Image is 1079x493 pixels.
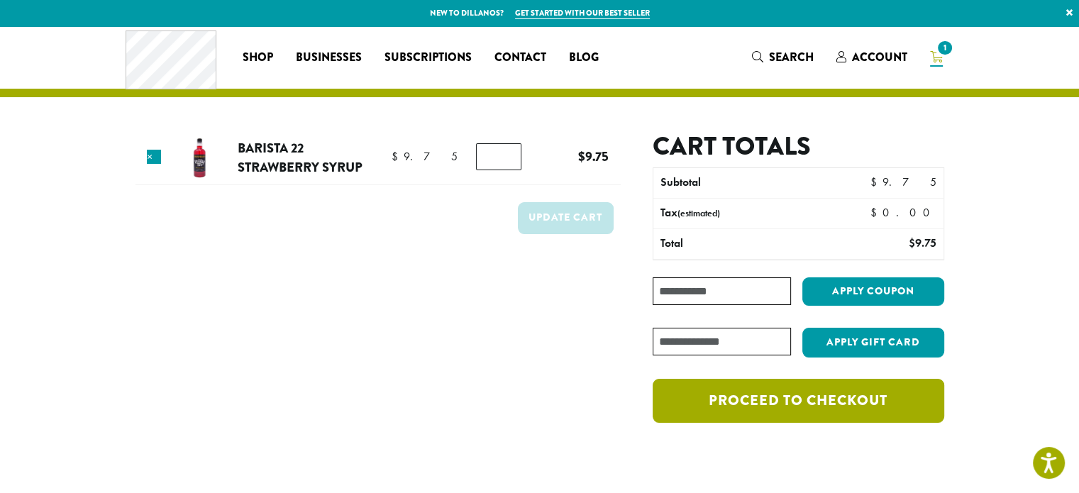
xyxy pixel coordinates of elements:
a: Search [741,45,825,69]
th: Total [653,229,827,259]
span: Businesses [296,49,362,67]
button: Apply Gift Card [802,328,944,358]
span: $ [578,147,585,166]
bdi: 9.75 [392,149,458,164]
span: $ [870,175,882,189]
th: Subtotal [653,168,827,198]
span: $ [908,236,914,250]
span: Account [852,49,907,65]
bdi: 9.75 [908,236,936,250]
bdi: 9.75 [578,147,609,166]
span: Search [769,49,814,65]
span: Shop [243,49,273,67]
span: $ [870,205,882,220]
th: Tax [653,199,858,228]
a: Barista 22 Strawberry Syrup [238,138,363,177]
span: Blog [569,49,599,67]
span: Contact [494,49,546,67]
a: Proceed to checkout [653,379,944,423]
button: Update cart [518,202,614,234]
small: (estimated) [677,207,720,219]
span: Subscriptions [384,49,472,67]
bdi: 0.00 [870,205,936,220]
a: Shop [231,46,284,69]
button: Apply coupon [802,277,944,306]
bdi: 9.75 [870,175,936,189]
a: Remove this item [147,150,161,164]
span: $ [392,149,404,164]
img: Barista 22 Strawberry Syrup [177,135,223,181]
a: Get started with our best seller [515,7,650,19]
h2: Cart totals [653,131,944,162]
span: 1 [935,38,954,57]
input: Product quantity [476,143,521,170]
